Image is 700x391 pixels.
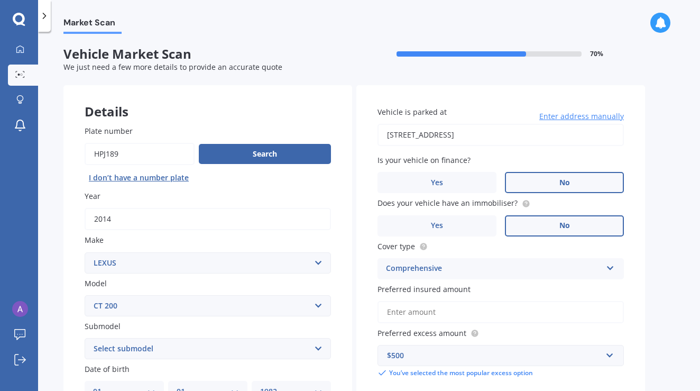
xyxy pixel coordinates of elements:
span: Enter address manually [539,111,624,122]
span: Preferred excess amount [377,328,466,338]
input: Enter address [377,124,624,146]
div: Details [63,85,352,117]
div: Comprehensive [386,262,602,275]
span: No [559,221,570,230]
span: Plate number [85,126,133,136]
span: Cover type [377,241,415,251]
img: ACg8ocK_3_ZjbZ09IzZ88PeNHaoxvzFpa9JNxMWcyIJa-8_qaMHFPg=s96-c [12,301,28,317]
span: Does your vehicle have an immobiliser? [377,198,518,208]
span: Submodel [85,321,121,331]
input: YYYY [85,208,331,230]
span: No [559,178,570,187]
button: Search [199,144,331,164]
span: Make [85,235,104,245]
span: We just need a few more details to provide an accurate quote [63,62,282,72]
span: 70 % [590,50,603,58]
div: $500 [387,350,602,361]
span: Date of birth [85,364,130,374]
span: Year [85,191,100,201]
span: Is your vehicle on finance? [377,155,471,165]
div: You’ve selected the most popular excess option [377,368,624,378]
span: Yes [431,178,443,187]
span: Market Scan [63,17,122,32]
span: Vehicle Market Scan [63,47,354,62]
span: Model [85,278,107,288]
input: Enter amount [377,301,624,323]
span: Preferred insured amount [377,284,471,294]
span: Vehicle is parked at [377,107,447,117]
span: Yes [431,221,443,230]
input: Enter plate number [85,143,195,165]
button: I don’t have a number plate [85,169,193,186]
